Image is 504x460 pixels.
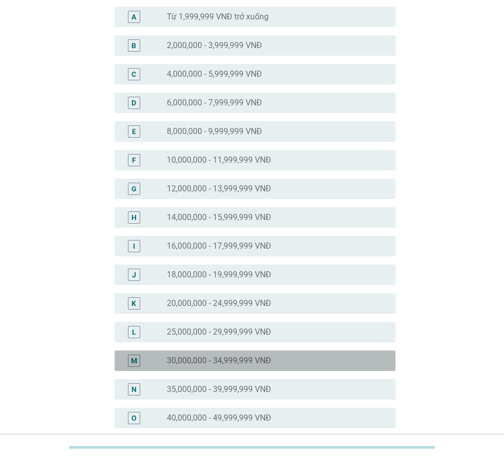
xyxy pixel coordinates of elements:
div: K [132,298,136,309]
div: H [132,212,137,223]
div: F [132,155,136,165]
div: O [132,412,137,423]
div: J [132,269,136,280]
div: N [132,384,137,395]
label: 20,000,000 - 24,999,999 VNĐ [167,298,271,309]
label: 25,000,000 - 29,999,999 VNĐ [167,327,271,337]
label: 2,000,000 - 3,999,999 VNĐ [167,40,262,51]
label: 12,000,000 - 13,999,999 VNĐ [167,184,271,194]
div: D [132,97,136,108]
label: 14,000,000 - 15,999,999 VNĐ [167,212,271,223]
label: 35,000,000 - 39,999,999 VNĐ [167,384,271,395]
div: L [132,326,136,337]
div: C [132,69,136,79]
div: A [132,11,136,22]
label: Từ 1,999,999 VNĐ trở xuống [167,12,269,22]
div: G [132,183,137,194]
label: 8,000,000 - 9,999,999 VNĐ [167,126,262,137]
div: M [131,355,137,366]
div: I [133,240,135,251]
div: E [132,126,136,137]
label: 10,000,000 - 11,999,999 VNĐ [167,155,271,165]
label: 40,000,000 - 49,999,999 VNĐ [167,413,271,423]
label: 18,000,000 - 19,999,999 VNĐ [167,270,271,280]
label: 4,000,000 - 5,999,999 VNĐ [167,69,262,79]
div: B [132,40,136,51]
label: 16,000,000 - 17,999,999 VNĐ [167,241,271,251]
label: 30,000,000 - 34,999,999 VNĐ [167,356,271,366]
label: 6,000,000 - 7,999,999 VNĐ [167,98,262,108]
